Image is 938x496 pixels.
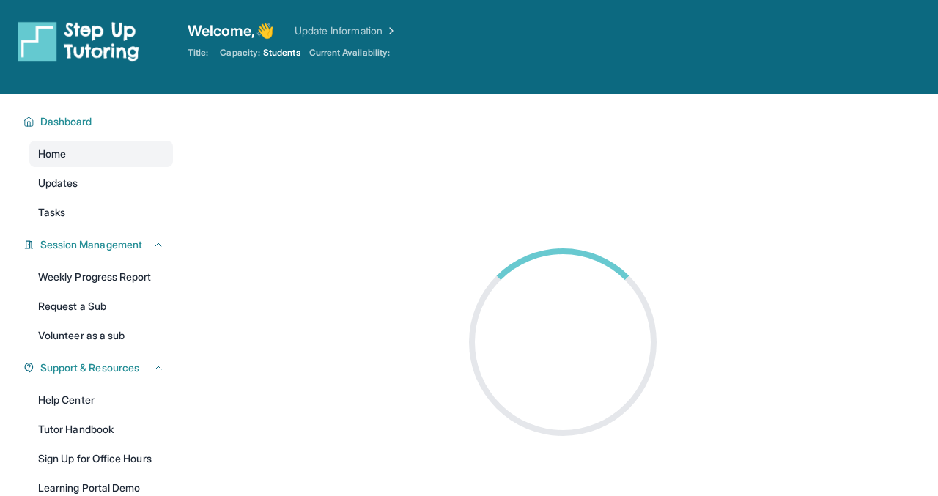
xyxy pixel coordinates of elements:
a: Request a Sub [29,293,173,319]
a: Weekly Progress Report [29,264,173,290]
span: Capacity: [220,47,260,59]
span: Updates [38,176,78,190]
span: Welcome, 👋 [188,21,274,41]
span: Session Management [40,237,142,252]
button: Support & Resources [34,360,164,375]
a: Home [29,141,173,167]
img: logo [18,21,139,62]
a: Tutor Handbook [29,416,173,443]
a: Tasks [29,199,173,226]
button: Session Management [34,237,164,252]
img: Chevron Right [383,23,397,38]
a: Sign Up for Office Hours [29,445,173,472]
a: Update Information [295,23,397,38]
button: Dashboard [34,114,164,129]
span: Home [38,147,66,161]
a: Volunteer as a sub [29,322,173,349]
span: Dashboard [40,114,92,129]
span: Students [263,47,300,59]
span: Support & Resources [40,360,139,375]
a: Help Center [29,387,173,413]
span: Tasks [38,205,65,220]
a: Updates [29,170,173,196]
span: Current Availability: [309,47,390,59]
span: Title: [188,47,208,59]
